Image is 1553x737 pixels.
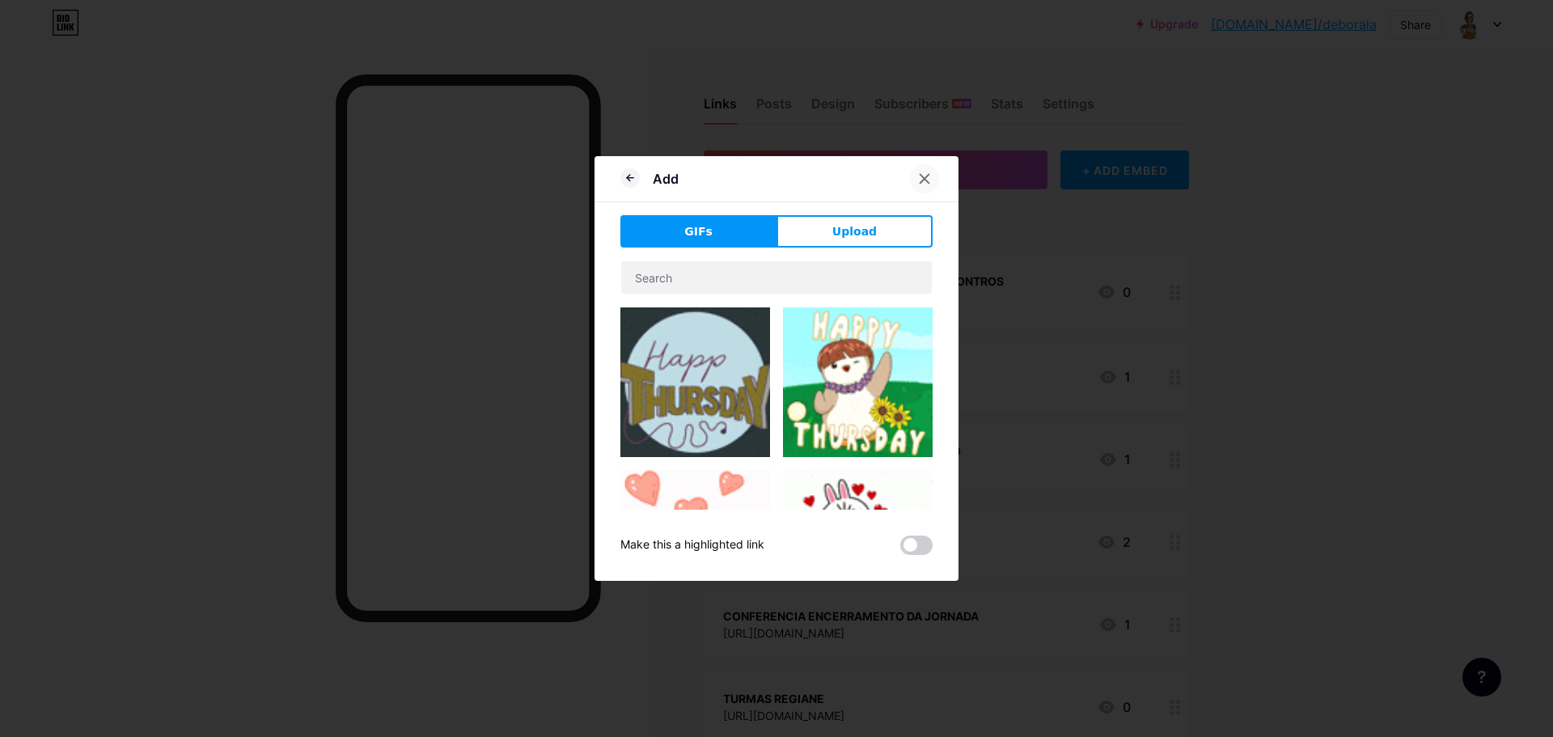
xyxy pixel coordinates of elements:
img: Gihpy [783,307,933,457]
div: Make this a highlighted link [620,536,764,555]
img: Gihpy [783,470,933,599]
div: Add [653,169,679,188]
button: Upload [776,215,933,248]
span: GIFs [684,223,713,240]
input: Search [621,261,932,294]
img: Gihpy [620,470,770,620]
span: Upload [832,223,877,240]
button: GIFs [620,215,776,248]
img: Gihpy [620,307,770,457]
